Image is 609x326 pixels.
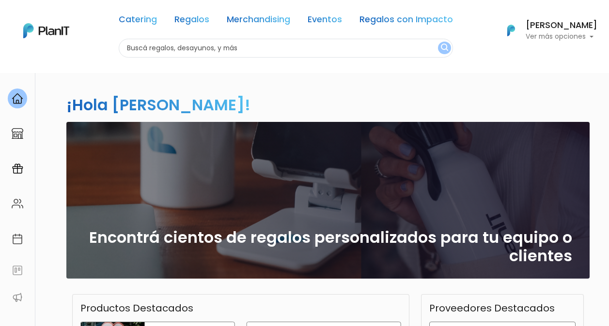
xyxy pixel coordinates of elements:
img: search_button-432b6d5273f82d61273b3651a40e1bd1b912527efae98b1b7a1b2c0702e16a8d.svg [441,44,448,53]
button: PlanIt Logo [PERSON_NAME] Ver más opciones [495,18,597,43]
img: people-662611757002400ad9ed0e3c099ab2801c6687ba6c219adb57efc949bc21e19d.svg [12,198,23,209]
a: Eventos [308,15,342,27]
img: calendar-87d922413cdce8b2cf7b7f5f62616a5cf9e4887200fb71536465627b3292af00.svg [12,233,23,245]
a: Catering [119,15,157,27]
h3: Proveedores Destacados [429,302,555,314]
img: feedback-78b5a0c8f98aac82b08bfc38622c3050aee476f2c9584af64705fc4e61158814.svg [12,265,23,276]
img: partners-52edf745621dab592f3b2c58e3bca9d71375a7ef29c3b500c9f145b62cc070d4.svg [12,292,23,303]
img: campaigns-02234683943229c281be62815700db0a1741e53638e28bf9629b52c665b00959.svg [12,163,23,175]
h2: Encontrá cientos de regalos personalizados para tu equipo o clientes [84,228,572,266]
a: Merchandising [227,15,290,27]
img: home-e721727adea9d79c4d83392d1f703f7f8bce08238fde08b1acbfd93340b81755.svg [12,93,23,104]
input: Buscá regalos, desayunos, y más [119,39,453,58]
img: PlanIt Logo [23,23,69,38]
h6: [PERSON_NAME] [526,21,597,30]
a: Regalos con Impacto [359,15,453,27]
a: Regalos [174,15,209,27]
img: marketplace-4ceaa7011d94191e9ded77b95e3339b90024bf715f7c57f8cf31f2d8c509eaba.svg [12,128,23,139]
h3: Productos Destacados [80,302,193,314]
img: PlanIt Logo [500,20,522,41]
p: Ver más opciones [526,33,597,40]
h2: ¡Hola [PERSON_NAME]! [66,94,250,116]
